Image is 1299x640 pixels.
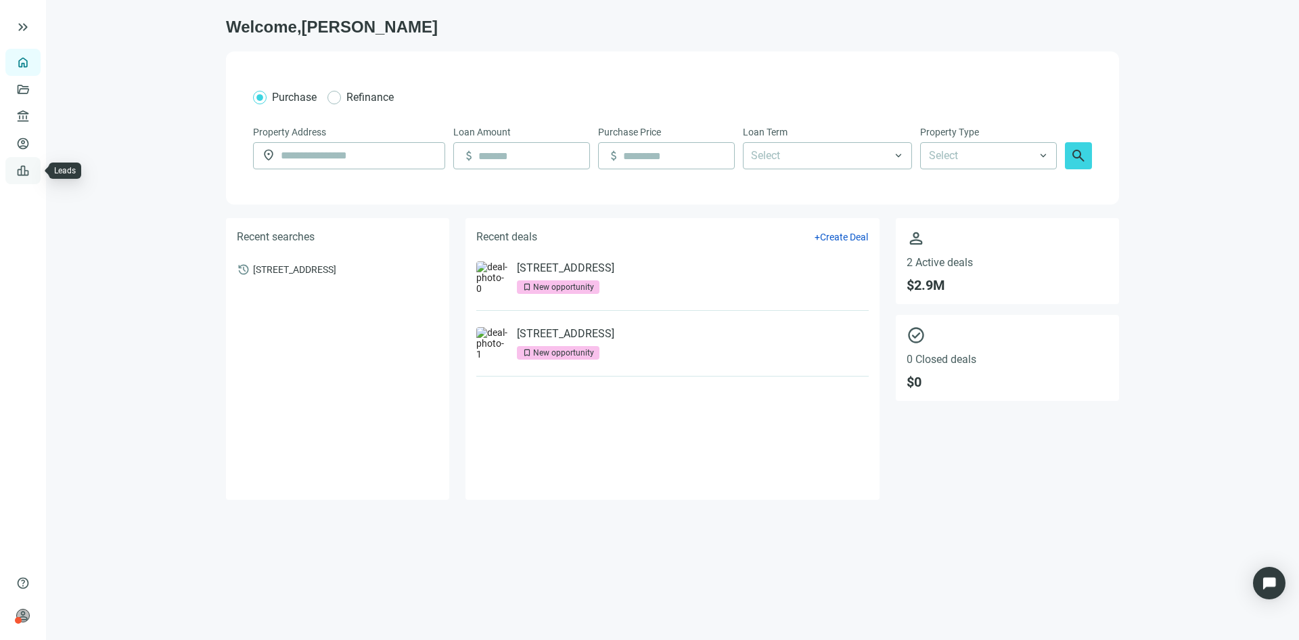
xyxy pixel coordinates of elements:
[237,229,315,245] h5: Recent searches
[598,125,661,140] span: Purchase Price
[907,277,1108,293] span: $ 2.9M
[743,125,788,140] span: Loan Term
[517,261,614,275] a: [STREET_ADDRESS]
[815,232,820,242] span: +
[533,346,594,360] div: New opportunity
[1070,148,1087,164] span: search
[253,263,336,275] span: [STREET_ADDRESS]
[1253,567,1285,599] div: Open Intercom Messenger
[476,261,509,294] img: deal-photo-0
[476,229,537,245] h5: Recent deals
[517,327,614,341] a: [STREET_ADDRESS]
[16,576,30,590] span: help
[907,353,1108,366] span: 0 Closed deals
[907,326,1108,345] span: check_circle
[907,256,1108,269] span: 2 Active deals
[272,91,317,104] span: Purchase
[1065,142,1092,169] button: search
[237,263,250,276] span: history
[907,374,1108,390] span: $ 0
[814,231,869,243] button: +Create Deal
[522,348,532,358] span: bookmark
[820,232,868,242] span: Create Deal
[920,125,979,140] span: Property Type
[262,148,275,162] span: location_on
[907,229,1108,248] span: person
[533,280,594,294] div: New opportunity
[346,91,394,104] span: Refinance
[522,282,532,292] span: bookmark
[453,125,511,140] span: Loan Amount
[476,327,509,360] img: deal-photo-1
[226,16,1119,38] h1: Welcome, [PERSON_NAME]
[607,149,620,163] span: attach_money
[253,125,326,140] span: Property Address
[15,19,31,35] button: keyboard_double_arrow_right
[462,149,476,163] span: attach_money
[16,609,30,622] span: person
[16,110,26,123] span: account_balance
